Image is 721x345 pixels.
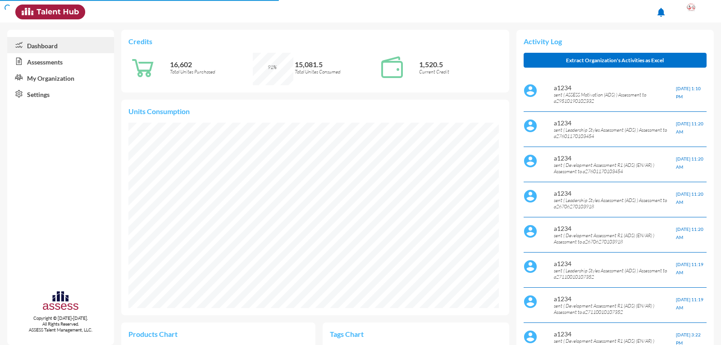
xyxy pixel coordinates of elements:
p: Current Credit [419,69,502,75]
p: Copyright © [DATE]-[DATE]. All Rights Reserved. ASSESS Talent Management, LLC. [7,315,114,333]
img: default%20profile%20image.svg [524,119,537,133]
img: default%20profile%20image.svg [524,225,537,238]
img: default%20profile%20image.svg [524,154,537,168]
img: default%20profile%20image.svg [524,189,537,203]
p: sent ( Leadership Styles Assessment (ADS) ) Assessment to a27110010107352 [554,267,676,280]
p: Credits [128,37,502,46]
span: [DATE] 11:20 AM [676,191,703,205]
p: a1234 [554,154,676,162]
p: a1234 [554,330,676,338]
p: sent ( ASSESS Motivation (ADS) ) Assessment to a29510190102332 [554,92,676,104]
p: 1,520.5 [419,60,502,69]
p: a1234 [554,119,676,127]
p: Total Unites Consumed [295,69,378,75]
p: Activity Log [524,37,707,46]
a: Dashboard [7,37,114,53]
span: [DATE] 1:10 PM [676,86,701,99]
a: My Organization [7,69,114,86]
p: sent ( Leadership Styles Assessment (ADS) ) Assessment to a26706270103918 [554,197,676,210]
img: default%20profile%20image.svg [524,84,537,97]
p: sent ( Leadership Styles Assessment (ADS) ) Assessment to a27601170103454 [554,127,676,139]
a: Assessments [7,53,114,69]
span: [DATE] 11:20 AM [676,121,703,134]
p: Tags Chart [330,330,416,338]
img: default%20profile%20image.svg [524,260,537,273]
p: sent ( Development Assessment R1 (ADS) (EN/AR) ) Assessment to a27601170103454 [554,162,676,175]
p: sent ( Development Assessment R1 (ADS) (EN/AR) ) Assessment to a27110010107352 [554,303,676,315]
p: a1234 [554,84,676,92]
span: [DATE] 11:19 AM [676,297,703,310]
p: 16,602 [170,60,253,69]
span: 91% [268,64,277,70]
img: assesscompany-logo.png [42,290,79,313]
p: Products Chart [128,330,218,338]
a: Settings [7,86,114,102]
span: [DATE] 11:20 AM [676,156,703,170]
img: default%20profile%20image.svg [524,330,537,344]
button: Extract Organization's Activities as Excel [524,53,707,68]
p: a1234 [554,295,676,303]
p: sent ( Development Assessment R1 (ADS) (EN/AR) ) Assessment to a26706270103918 [554,232,676,245]
mat-icon: notifications [656,7,666,18]
p: Total Unites Purchased [170,69,253,75]
span: [DATE] 11:20 AM [676,226,703,240]
p: a1234 [554,189,676,197]
p: a1234 [554,260,676,267]
p: Units Consumption [128,107,502,115]
span: [DATE] 11:19 AM [676,262,703,275]
p: 15,081.5 [295,60,378,69]
img: default%20profile%20image.svg [524,295,537,308]
p: a1234 [554,225,676,232]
